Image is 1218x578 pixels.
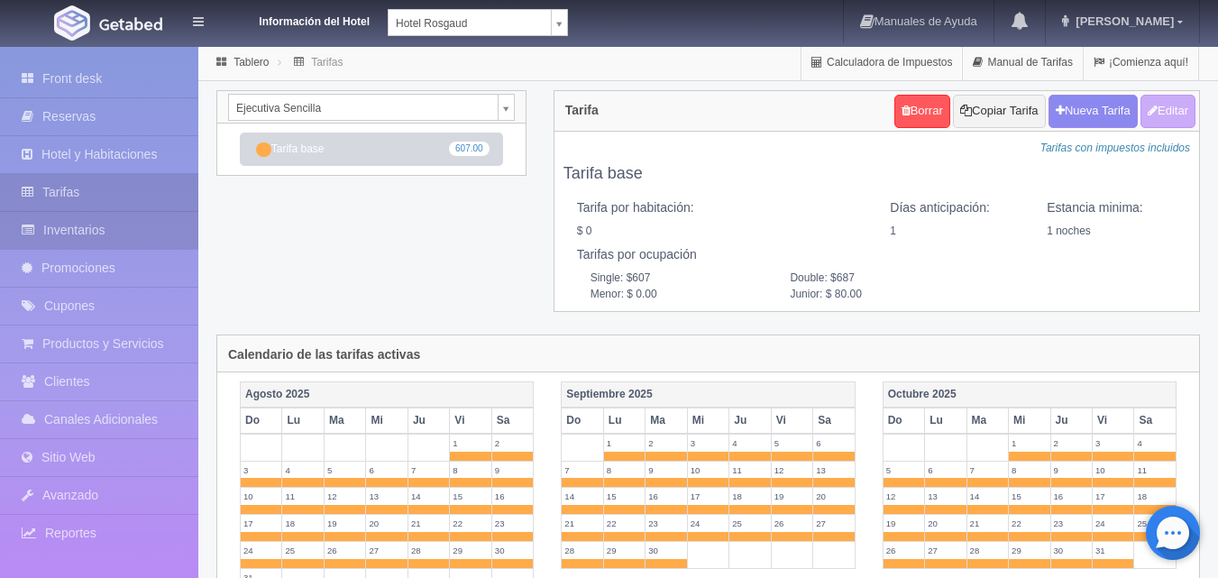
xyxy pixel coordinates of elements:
label: 22 [450,515,490,532]
span: Single: $607 [577,271,777,286]
label: 15 [604,488,645,505]
i: Tarifas con impuestos incluidos [1040,142,1190,154]
label: 10 [241,488,281,505]
label: 23 [1051,515,1092,532]
label: 1 [450,435,490,452]
button: Editar [1140,95,1195,128]
label: 26 [325,542,365,559]
label: 29 [450,542,490,559]
label: 16 [1051,488,1092,505]
label: 17 [1093,488,1133,505]
label: 23 [646,515,686,532]
label: 8 [1009,462,1049,479]
h5: Tarifa por habitación: [577,201,864,215]
a: Hotel Rosgaud [388,9,568,36]
label: 21 [562,515,602,532]
th: Ma [324,408,365,434]
span: Menor: $ 0.00 [577,287,777,302]
label: 2 [1051,435,1092,452]
span: Ejecutiva Sencilla [236,95,490,122]
h5: Estancia minima: [1047,201,1177,215]
label: 21 [967,515,1008,532]
label: 18 [282,515,323,532]
label: 14 [408,488,449,505]
label: 27 [813,515,855,532]
label: 25 [1134,515,1176,532]
label: 5 [884,462,924,479]
label: 19 [325,515,365,532]
label: 26 [884,542,924,559]
label: 28 [967,542,1008,559]
label: 5 [772,435,812,452]
label: 27 [925,542,966,559]
label: 29 [1009,542,1049,559]
label: 17 [241,515,281,532]
a: Tarifas [311,56,343,69]
label: 25 [729,515,770,532]
a: Manual de Tarifas [963,45,1083,80]
label: 2 [492,435,534,452]
dt: Información del Hotel [225,9,370,30]
label: 14 [967,488,1008,505]
th: Ma [646,408,687,434]
label: 7 [408,462,449,479]
th: Vi [771,408,812,434]
label: 13 [813,462,855,479]
span: Hotel Rosgaud [396,10,544,37]
th: Mi [1009,408,1050,434]
label: 30 [646,542,686,559]
th: Vi [1093,408,1134,434]
th: Do [562,408,603,434]
label: 16 [492,488,534,505]
th: Octubre 2025 [883,381,1176,408]
label: 31 [1093,542,1133,559]
label: 19 [884,515,924,532]
label: 9 [492,462,534,479]
th: Agosto 2025 [241,381,534,408]
label: 20 [366,515,407,532]
label: 27 [366,542,407,559]
img: Getabed [99,17,162,31]
label: 30 [492,542,534,559]
span: 607.00 [449,142,490,156]
label: 5 [325,462,365,479]
span: 1 [890,225,896,237]
th: Do [241,408,282,434]
th: Lu [603,408,645,434]
h4: Calendario de las tarifas activas [228,348,420,362]
h5: Días anticipación: [890,201,1020,215]
label: 9 [1051,462,1092,479]
a: Calculadora de Impuestos [801,45,962,80]
label: 3 [241,462,281,479]
label: 12 [884,488,924,505]
span: Junior: $ 80.00 [776,287,976,302]
label: 6 [925,462,966,479]
label: 8 [604,462,645,479]
label: 15 [450,488,490,505]
th: Lu [282,408,324,434]
label: 28 [408,542,449,559]
label: 7 [562,462,602,479]
label: 11 [282,488,323,505]
span: [PERSON_NAME] [1071,14,1174,28]
a: Tarifa base607.00 [240,133,503,166]
span: $ 0 [577,225,592,237]
label: 6 [813,435,855,452]
th: Ju [729,408,771,434]
a: ¡Comienza aquí! [1084,45,1198,80]
label: 22 [604,515,645,532]
th: Sa [813,408,856,434]
label: 13 [925,488,966,505]
button: Copiar Tarifa [953,95,1045,128]
th: Lu [925,408,966,434]
label: 3 [688,435,728,452]
label: 1 [1009,435,1049,452]
label: 14 [562,488,602,505]
label: 8 [450,462,490,479]
th: Vi [450,408,491,434]
h4: Tarifa base [563,165,1190,183]
label: 6 [366,462,407,479]
label: 22 [1009,515,1049,532]
label: 23 [492,515,534,532]
label: 12 [325,488,365,505]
